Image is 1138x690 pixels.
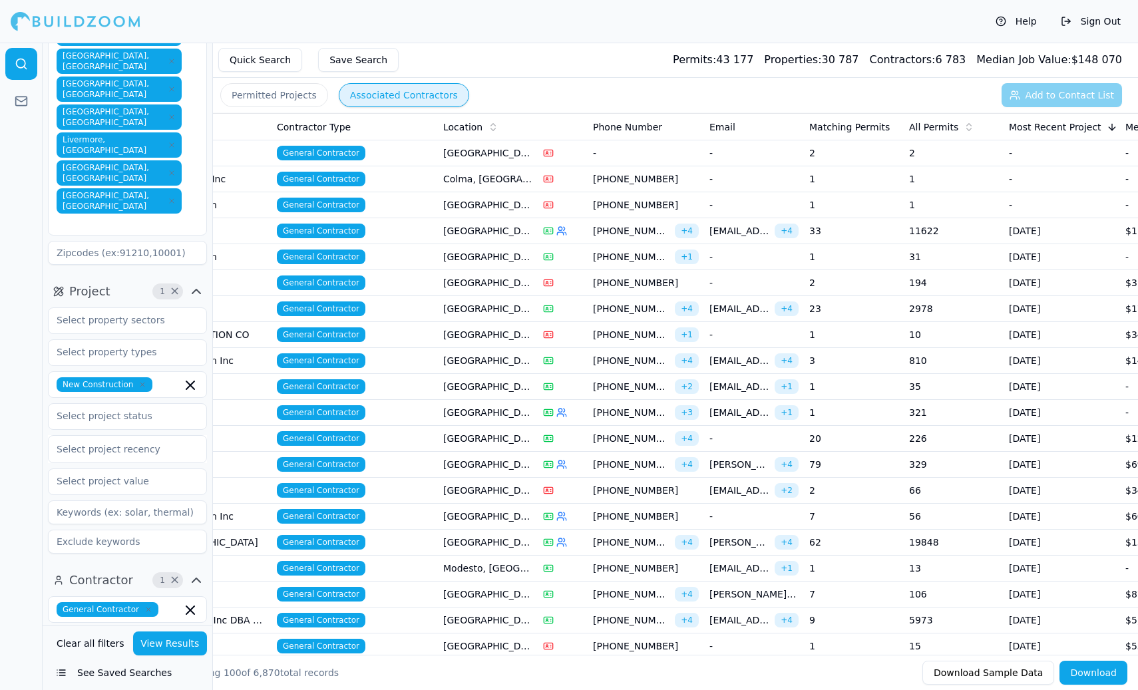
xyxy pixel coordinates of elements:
[588,140,704,166] td: -
[675,379,699,394] span: + 2
[438,270,538,296] td: [GEOGRAPHIC_DATA], [GEOGRAPHIC_DATA]
[438,504,538,530] td: [GEOGRAPHIC_DATA], [GEOGRAPHIC_DATA]
[775,483,799,498] span: + 2
[904,582,1004,607] td: 106
[675,613,699,627] span: + 4
[1004,244,1120,270] td: [DATE]
[593,639,699,653] span: [PHONE_NUMBER]
[1004,400,1120,426] td: [DATE]
[438,140,538,166] td: [GEOGRAPHIC_DATA], [GEOGRAPHIC_DATA]
[277,561,365,576] span: General Contractor
[1004,348,1120,374] td: [DATE]
[438,374,538,400] td: [GEOGRAPHIC_DATA], [GEOGRAPHIC_DATA]
[804,400,904,426] td: 1
[593,510,699,523] span: [PHONE_NUMBER]
[593,458,669,471] span: [PHONE_NUMBER]
[709,120,735,134] span: Email
[904,478,1004,504] td: 66
[1004,504,1120,530] td: [DATE]
[804,452,904,478] td: 79
[156,285,169,298] span: 1
[438,244,538,270] td: [GEOGRAPHIC_DATA], [GEOGRAPHIC_DATA]
[48,241,207,265] input: Zipcodes (ex:91210,10001)
[1004,296,1120,322] td: [DATE]
[675,353,699,368] span: + 4
[49,340,190,364] input: Select property types
[704,166,804,192] td: -
[57,602,158,617] span: General Contractor
[804,192,904,218] td: 1
[709,458,769,471] span: [PERSON_NAME][EMAIL_ADDRESS][DOMAIN_NAME]
[709,302,769,315] span: [EMAIL_ADDRESS][DOMAIN_NAME]
[804,322,904,348] td: 1
[775,613,799,627] span: + 4
[764,52,858,68] div: 30 787
[1009,120,1101,134] span: Most Recent Project
[904,400,1004,426] td: 321
[593,613,669,627] span: [PHONE_NUMBER]
[438,426,538,452] td: [GEOGRAPHIC_DATA], [GEOGRAPHIC_DATA]
[804,218,904,244] td: 33
[593,354,669,367] span: [PHONE_NUMBER]
[764,53,821,66] span: Properties:
[593,328,669,341] span: [PHONE_NUMBER]
[593,224,669,238] span: [PHONE_NUMBER]
[277,431,365,446] span: General Contractor
[709,484,769,497] span: [EMAIL_ADDRESS][DOMAIN_NAME]
[675,327,699,342] span: + 1
[1004,374,1120,400] td: [DATE]
[48,661,207,685] button: See Saved Searches
[775,457,799,472] span: + 4
[704,504,804,530] td: -
[1004,270,1120,296] td: [DATE]
[254,667,280,678] span: 6,870
[277,146,365,160] span: General Contractor
[870,52,966,68] div: 6 783
[438,400,538,426] td: [GEOGRAPHIC_DATA], [GEOGRAPHIC_DATA]
[989,11,1043,32] button: Help
[675,457,699,472] span: + 4
[224,667,242,678] span: 100
[709,354,769,367] span: [EMAIL_ADDRESS][DOMAIN_NAME]
[804,296,904,322] td: 23
[904,426,1004,452] td: 226
[57,49,182,74] span: [GEOGRAPHIC_DATA], [GEOGRAPHIC_DATA]
[704,244,804,270] td: -
[277,457,365,472] span: General Contractor
[593,380,669,393] span: [PHONE_NUMBER]
[339,83,469,107] button: Associated Contractors
[673,53,716,66] span: Permits:
[218,48,302,72] button: Quick Search
[709,588,799,601] span: [PERSON_NAME][EMAIL_ADDRESS][DOMAIN_NAME]
[1004,582,1120,607] td: [DATE]
[438,633,538,659] td: [GEOGRAPHIC_DATA], [GEOGRAPHIC_DATA]
[48,281,207,302] button: Project1Clear Project filters
[1004,633,1120,659] td: [DATE]
[675,587,699,602] span: + 4
[1004,218,1120,244] td: [DATE]
[904,140,1004,166] td: 2
[170,577,180,584] span: Clear Contractor filters
[277,535,365,550] span: General Contractor
[1004,478,1120,504] td: [DATE]
[804,166,904,192] td: 1
[57,188,182,214] span: [GEOGRAPHIC_DATA], [GEOGRAPHIC_DATA]
[593,536,669,549] span: [PHONE_NUMBER]
[438,582,538,607] td: [GEOGRAPHIC_DATA], [GEOGRAPHIC_DATA]
[220,83,328,107] button: Permitted Projects
[438,192,538,218] td: [GEOGRAPHIC_DATA], [GEOGRAPHIC_DATA]
[53,631,128,655] button: Clear all filters
[1059,661,1127,685] button: Download
[775,379,799,394] span: + 1
[156,574,169,587] span: 1
[593,276,699,289] span: [PHONE_NUMBER]
[277,301,365,316] span: General Contractor
[904,192,1004,218] td: 1
[438,478,538,504] td: [GEOGRAPHIC_DATA], [GEOGRAPHIC_DATA]
[1004,166,1120,192] td: -
[69,282,110,301] span: Project
[804,607,904,633] td: 9
[277,275,365,290] span: General Contractor
[704,270,804,296] td: -
[48,570,207,591] button: Contractor1Clear Contractor filters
